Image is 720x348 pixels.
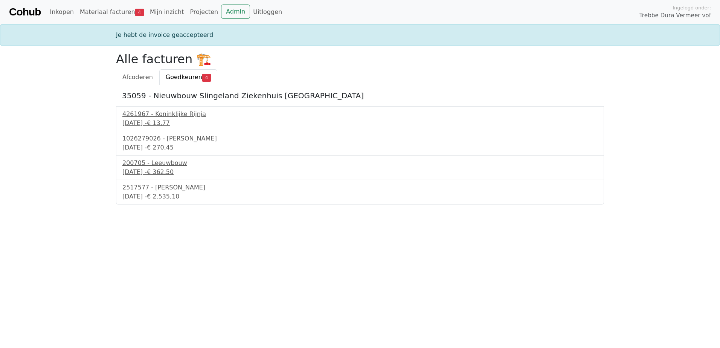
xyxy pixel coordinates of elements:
span: Afcoderen [122,73,153,81]
a: Projecten [187,5,221,20]
div: 2517577 - [PERSON_NAME] [122,183,598,192]
div: [DATE] - [122,119,598,128]
span: € 13,77 [147,119,170,127]
div: 200705 - Leeuwbouw [122,159,598,168]
a: Materiaal facturen4 [77,5,147,20]
a: 1026279026 - [PERSON_NAME][DATE] -€ 270,45 [122,134,598,152]
a: Cohub [9,3,41,21]
a: 200705 - Leeuwbouw[DATE] -€ 362,50 [122,159,598,177]
span: € 362,50 [147,168,174,176]
div: 1026279026 - [PERSON_NAME] [122,134,598,143]
div: [DATE] - [122,192,598,201]
span: € 2.535,10 [147,193,180,200]
div: 4261967 - Koninklijke Rijnja [122,110,598,119]
h5: 35059 - Nieuwbouw Slingeland Ziekenhuis [GEOGRAPHIC_DATA] [122,91,598,100]
a: Inkopen [47,5,76,20]
span: Goedkeuren [166,73,202,81]
a: 2517577 - [PERSON_NAME][DATE] -€ 2.535,10 [122,183,598,201]
span: 4 [135,9,144,16]
span: Trebbe Dura Vermeer vof [639,11,711,20]
a: Uitloggen [250,5,285,20]
span: 4 [202,74,211,81]
a: 4261967 - Koninklijke Rijnja[DATE] -€ 13,77 [122,110,598,128]
a: Admin [221,5,250,19]
h2: Alle facturen 🏗️ [116,52,604,66]
a: Goedkeuren4 [159,69,217,85]
div: Je hebt de invoice geaccepteerd [111,31,609,40]
a: Mijn inzicht [147,5,187,20]
span: Ingelogd onder: [673,4,711,11]
div: [DATE] - [122,143,598,152]
a: Afcoderen [116,69,159,85]
span: € 270,45 [147,144,174,151]
div: [DATE] - [122,168,598,177]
